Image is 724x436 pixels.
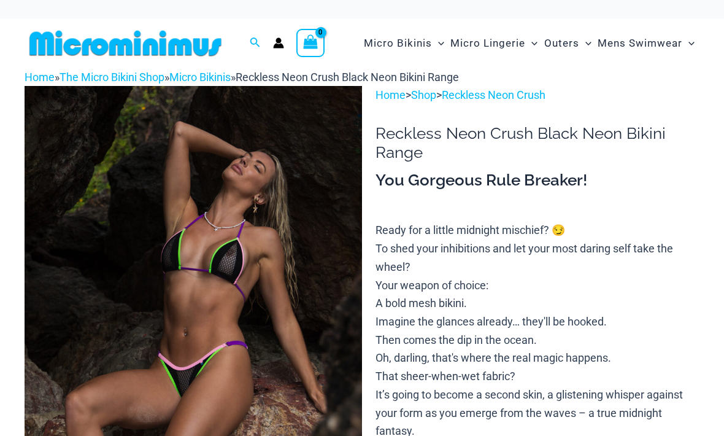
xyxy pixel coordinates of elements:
span: Menu Toggle [432,28,444,59]
a: Shop [411,88,436,101]
a: Home [25,71,55,84]
span: » » » [25,71,459,84]
span: Menu Toggle [579,28,591,59]
h1: Reckless Neon Crush Black Neon Bikini Range [375,124,699,162]
a: Micro LingerieMenu ToggleMenu Toggle [447,25,541,62]
a: Home [375,88,406,101]
span: Menu Toggle [682,28,695,59]
span: Micro Lingerie [450,28,525,59]
h3: You Gorgeous Rule Breaker! [375,170,699,191]
p: > > [375,86,699,104]
a: Micro Bikinis [169,71,231,84]
a: Search icon link [250,36,261,51]
a: OutersMenu ToggleMenu Toggle [541,25,595,62]
span: Menu Toggle [525,28,537,59]
a: View Shopping Cart, empty [296,29,325,57]
span: Micro Bikinis [364,28,432,59]
span: Mens Swimwear [598,28,682,59]
a: Reckless Neon Crush [442,88,545,101]
a: Mens SwimwearMenu ToggleMenu Toggle [595,25,698,62]
img: MM SHOP LOGO FLAT [25,29,226,57]
a: Account icon link [273,37,284,49]
span: Reckless Neon Crush Black Neon Bikini Range [236,71,459,84]
a: The Micro Bikini Shop [60,71,164,84]
nav: Site Navigation [359,23,699,64]
a: Micro BikinisMenu ToggleMenu Toggle [361,25,447,62]
span: Outers [544,28,579,59]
